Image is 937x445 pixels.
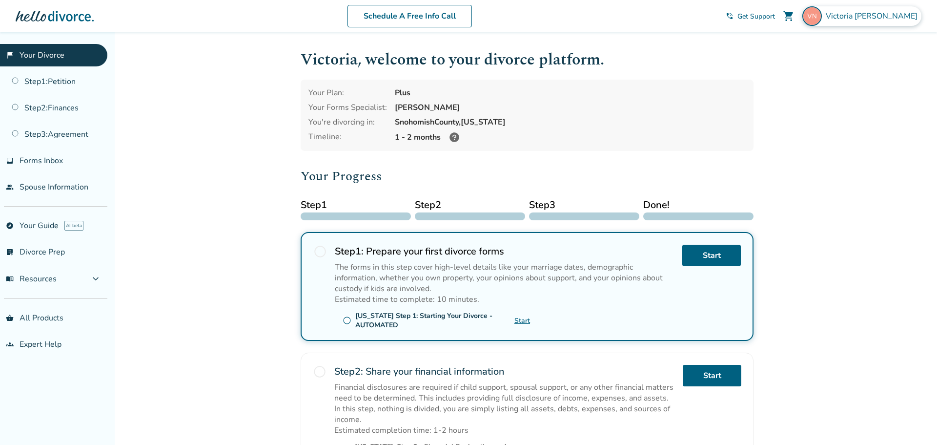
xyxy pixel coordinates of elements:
p: The forms in this step cover high-level details like your marriage dates, demographic information... [335,262,674,294]
span: radio_button_unchecked [313,365,326,379]
span: radio_button_unchecked [313,245,327,258]
span: menu_book [6,275,14,283]
h2: Share your financial information [334,365,675,378]
strong: Step 2 : [334,365,363,378]
a: Start [682,245,741,266]
div: Plus [395,87,746,98]
a: Start [683,365,741,386]
span: Forms Inbox [20,155,63,166]
span: explore [6,222,14,230]
span: Done! [643,198,754,212]
span: inbox [6,157,14,165]
div: [US_STATE] Step 1: Starting Your Divorce - AUTOMATED [355,311,514,330]
span: phone_in_talk [726,12,733,20]
strong: Step 1 : [335,245,364,258]
span: flag_2 [6,51,14,59]
div: 1 - 2 months [395,131,746,143]
span: expand_more [90,273,102,285]
span: people [6,183,14,191]
a: Schedule A Free Info Call [347,5,472,27]
span: Step 2 [415,198,525,212]
span: Resources [6,274,57,284]
span: radio_button_unchecked [343,316,351,325]
span: Step 3 [529,198,639,212]
a: phone_in_talkGet Support [726,12,775,21]
div: Timeline: [308,131,387,143]
p: Estimated completion time: 1-2 hours [334,425,675,436]
span: groups [6,340,14,348]
p: In this step, nothing is divided, you are simply listing all assets, debts, expenses, and sources... [334,403,675,425]
span: list_alt_check [6,248,14,256]
iframe: Chat Widget [888,398,937,445]
div: Snohomish County, [US_STATE] [395,117,746,127]
div: Your Plan: [308,87,387,98]
span: shopping_basket [6,314,14,322]
span: Victoria [PERSON_NAME] [826,11,921,21]
img: victoria.spearman.nunes@gmail.com [802,6,822,26]
p: Estimated time to complete: 10 minutes. [335,294,674,305]
span: Step 1 [301,198,411,212]
a: Start [514,316,530,325]
h2: Your Progress [301,167,754,186]
span: Get Support [737,12,775,21]
h2: Prepare your first divorce forms [335,245,674,258]
div: [PERSON_NAME] [395,102,746,113]
div: You're divorcing in: [308,117,387,127]
span: shopping_cart [783,10,794,22]
div: Your Forms Specialist: [308,102,387,113]
span: AI beta [64,221,83,231]
h1: Victoria , welcome to your divorce platform. [301,48,754,72]
p: Financial disclosures are required if child support, spousal support, or any other financial matt... [334,382,675,403]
